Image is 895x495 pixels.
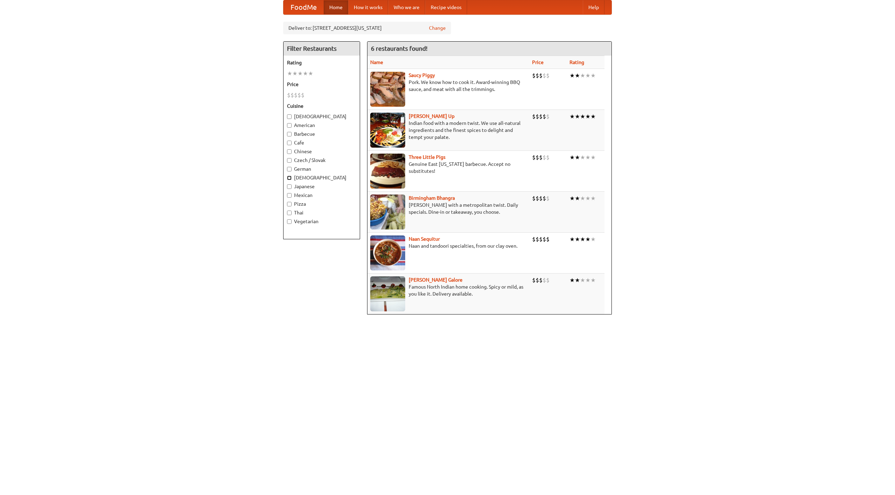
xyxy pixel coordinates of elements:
[532,154,536,161] li: $
[409,154,445,160] a: Three Little Pigs
[370,242,527,249] p: Naan and tandoori specialties, from our clay oven.
[570,235,575,243] li: ★
[284,42,360,56] h4: Filter Restaurants
[287,157,356,164] label: Czech / Slovak
[287,139,356,146] label: Cafe
[308,70,313,77] li: ★
[580,113,585,120] li: ★
[287,183,356,190] label: Japanese
[570,195,575,202] li: ★
[370,154,405,189] img: littlepigs.jpg
[287,81,356,88] h5: Price
[543,113,546,120] li: $
[532,276,536,284] li: $
[370,161,527,175] p: Genuine East [US_STATE] barbecue. Accept no substitutes!
[532,72,536,79] li: $
[543,72,546,79] li: $
[570,113,575,120] li: ★
[536,72,539,79] li: $
[575,276,580,284] li: ★
[585,154,590,161] li: ★
[429,24,446,31] a: Change
[585,72,590,79] li: ★
[575,154,580,161] li: ★
[370,113,405,148] img: curryup.jpg
[536,154,539,161] li: $
[546,72,550,79] li: $
[546,235,550,243] li: $
[284,0,324,14] a: FoodMe
[287,174,356,181] label: [DEMOGRAPHIC_DATA]
[287,59,356,66] h5: Rating
[536,113,539,120] li: $
[590,235,596,243] li: ★
[425,0,467,14] a: Recipe videos
[370,79,527,93] p: Pork. We know how to cook it. Award-winning BBQ sauce, and meat with all the trimmings.
[539,276,543,284] li: $
[546,276,550,284] li: $
[303,70,308,77] li: ★
[287,113,356,120] label: [DEMOGRAPHIC_DATA]
[409,72,435,78] a: Saucy Piggy
[575,113,580,120] li: ★
[324,0,348,14] a: Home
[570,276,575,284] li: ★
[539,235,543,243] li: $
[409,236,440,242] b: Naan Sequitur
[585,113,590,120] li: ★
[585,276,590,284] li: ★
[287,167,292,171] input: German
[409,195,455,201] a: Birmingham Bhangra
[570,154,575,161] li: ★
[532,113,536,120] li: $
[287,130,356,137] label: Barbecue
[543,154,546,161] li: $
[539,113,543,120] li: $
[388,0,425,14] a: Who we are
[287,219,292,224] input: Vegetarian
[580,154,585,161] li: ★
[590,195,596,202] li: ★
[546,154,550,161] li: $
[292,70,298,77] li: ★
[370,120,527,141] p: Indian food with a modern twist. We use all-natural ingredients and the finest spices to delight ...
[585,235,590,243] li: ★
[287,176,292,180] input: [DEMOGRAPHIC_DATA]
[532,59,544,65] a: Price
[370,235,405,270] img: naansequitur.jpg
[348,0,388,14] a: How it works
[580,195,585,202] li: ★
[370,276,405,311] img: currygalore.jpg
[580,276,585,284] li: ★
[370,72,405,107] img: saucy.jpg
[590,276,596,284] li: ★
[590,154,596,161] li: ★
[539,72,543,79] li: $
[287,202,292,206] input: Pizza
[409,277,463,283] a: [PERSON_NAME] Galore
[287,165,356,172] label: German
[287,149,292,154] input: Chinese
[287,218,356,225] label: Vegetarian
[370,201,527,215] p: [PERSON_NAME] with a metropolitan twist. Daily specials. Dine-in or takeaway, you choose.
[539,154,543,161] li: $
[287,184,292,189] input: Japanese
[287,91,291,99] li: $
[570,59,584,65] a: Rating
[580,72,585,79] li: ★
[298,91,301,99] li: $
[580,235,585,243] li: ★
[532,195,536,202] li: $
[409,113,454,119] a: [PERSON_NAME] Up
[370,283,527,297] p: Famous North Indian home cooking. Spicy or mild, as you like it. Delivery available.
[532,235,536,243] li: $
[291,91,294,99] li: $
[287,70,292,77] li: ★
[590,113,596,120] li: ★
[301,91,305,99] li: $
